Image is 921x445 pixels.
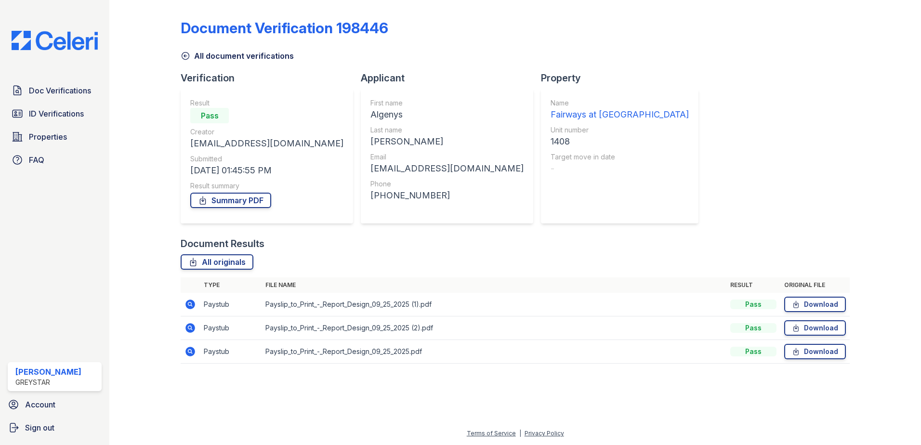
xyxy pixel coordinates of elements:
[25,399,55,410] span: Account
[29,131,67,143] span: Properties
[541,71,706,85] div: Property
[15,378,81,387] div: Greystar
[190,193,271,208] a: Summary PDF
[551,98,689,108] div: Name
[190,137,343,150] div: [EMAIL_ADDRESS][DOMAIN_NAME]
[8,104,102,123] a: ID Verifications
[190,154,343,164] div: Submitted
[190,164,343,177] div: [DATE] 01:45:55 PM
[181,71,361,85] div: Verification
[370,98,524,108] div: First name
[262,340,726,364] td: Payslip_to_Print_-_Report_Design_09_25_2025.pdf
[25,422,54,433] span: Sign out
[370,108,524,121] div: Algenys
[370,152,524,162] div: Email
[181,254,253,270] a: All originals
[784,297,846,312] a: Download
[181,50,294,62] a: All document verifications
[780,277,850,293] th: Original file
[519,430,521,437] div: |
[726,277,780,293] th: Result
[262,293,726,316] td: Payslip_to_Print_-_Report_Design_09_25_2025 (1).pdf
[551,125,689,135] div: Unit number
[29,85,91,96] span: Doc Verifications
[551,152,689,162] div: Target move in date
[190,108,229,123] div: Pass
[8,81,102,100] a: Doc Verifications
[370,125,524,135] div: Last name
[881,406,911,435] iframe: chat widget
[370,189,524,202] div: [PHONE_NUMBER]
[29,154,44,166] span: FAQ
[8,150,102,170] a: FAQ
[29,108,84,119] span: ID Verifications
[361,71,541,85] div: Applicant
[8,127,102,146] a: Properties
[4,31,105,50] img: CE_Logo_Blue-a8612792a0a2168367f1c8372b55b34899dd931a85d93a1a3d3e32e68fde9ad4.png
[190,127,343,137] div: Creator
[467,430,516,437] a: Terms of Service
[370,135,524,148] div: [PERSON_NAME]
[551,135,689,148] div: 1408
[784,344,846,359] a: Download
[15,366,81,378] div: [PERSON_NAME]
[551,162,689,175] div: -
[784,320,846,336] a: Download
[370,179,524,189] div: Phone
[262,316,726,340] td: Payslip_to_Print_-_Report_Design_09_25_2025 (2).pdf
[200,316,262,340] td: Paystub
[4,418,105,437] a: Sign out
[181,237,264,250] div: Document Results
[262,277,726,293] th: File name
[190,98,343,108] div: Result
[4,395,105,414] a: Account
[200,293,262,316] td: Paystub
[551,98,689,121] a: Name Fairways at [GEOGRAPHIC_DATA]
[181,19,388,37] div: Document Verification 198446
[730,300,776,309] div: Pass
[551,108,689,121] div: Fairways at [GEOGRAPHIC_DATA]
[525,430,564,437] a: Privacy Policy
[200,340,262,364] td: Paystub
[730,347,776,356] div: Pass
[730,323,776,333] div: Pass
[190,181,343,191] div: Result summary
[370,162,524,175] div: [EMAIL_ADDRESS][DOMAIN_NAME]
[200,277,262,293] th: Type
